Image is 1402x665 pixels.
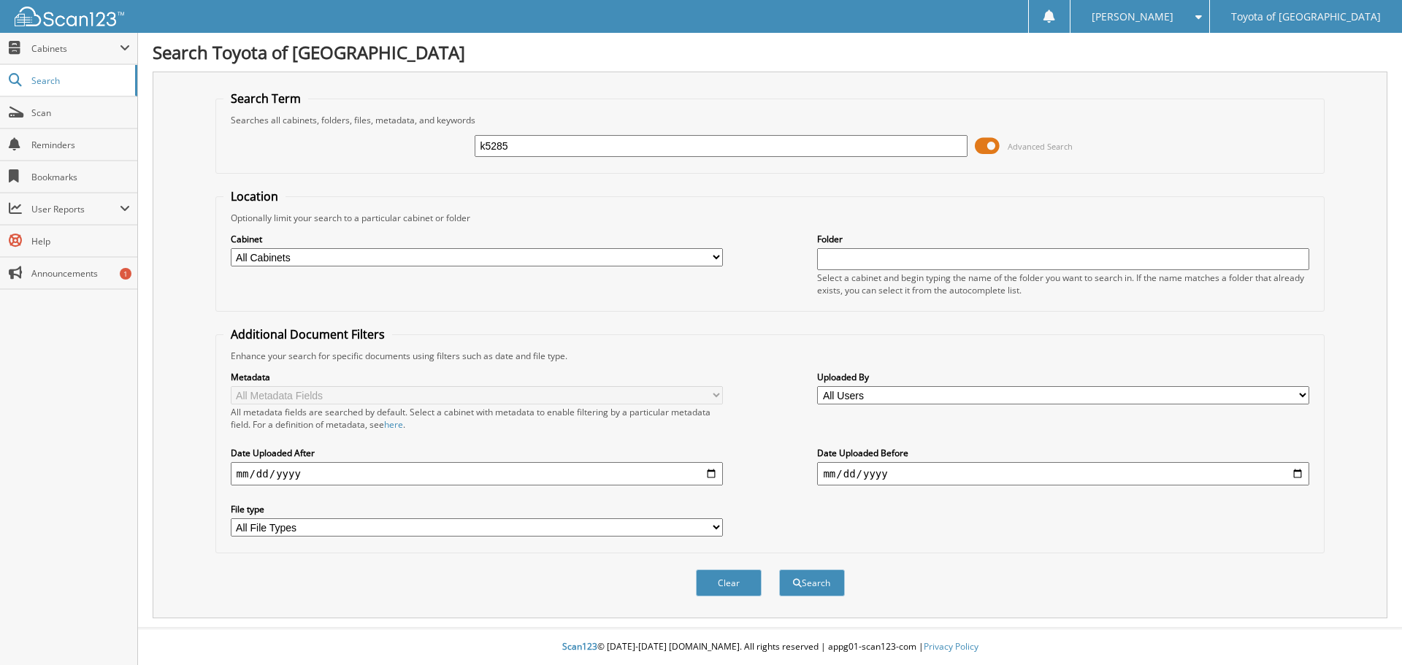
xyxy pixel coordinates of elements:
[384,418,403,431] a: here
[31,203,120,215] span: User Reports
[31,267,130,280] span: Announcements
[31,74,128,87] span: Search
[223,188,286,204] legend: Location
[696,569,762,596] button: Clear
[31,42,120,55] span: Cabinets
[120,268,131,280] div: 1
[231,462,723,485] input: start
[924,640,978,653] a: Privacy Policy
[223,212,1317,224] div: Optionally limit your search to a particular cabinet or folder
[223,350,1317,362] div: Enhance your search for specific documents using filters such as date and file type.
[31,139,130,151] span: Reminders
[223,326,392,342] legend: Additional Document Filters
[231,233,723,245] label: Cabinet
[223,91,308,107] legend: Search Term
[779,569,845,596] button: Search
[231,371,723,383] label: Metadata
[1231,12,1381,21] span: Toyota of [GEOGRAPHIC_DATA]
[231,406,723,431] div: All metadata fields are searched by default. Select a cabinet with metadata to enable filtering b...
[223,114,1317,126] div: Searches all cabinets, folders, files, metadata, and keywords
[231,503,723,515] label: File type
[1092,12,1173,21] span: [PERSON_NAME]
[231,447,723,459] label: Date Uploaded After
[31,171,130,183] span: Bookmarks
[15,7,124,26] img: scan123-logo-white.svg
[817,371,1309,383] label: Uploaded By
[817,447,1309,459] label: Date Uploaded Before
[817,233,1309,245] label: Folder
[817,462,1309,485] input: end
[1008,141,1073,152] span: Advanced Search
[817,272,1309,296] div: Select a cabinet and begin typing the name of the folder you want to search in. If the name match...
[562,640,597,653] span: Scan123
[31,235,130,247] span: Help
[153,40,1387,64] h1: Search Toyota of [GEOGRAPHIC_DATA]
[31,107,130,119] span: Scan
[138,629,1402,665] div: © [DATE]-[DATE] [DOMAIN_NAME]. All rights reserved | appg01-scan123-com |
